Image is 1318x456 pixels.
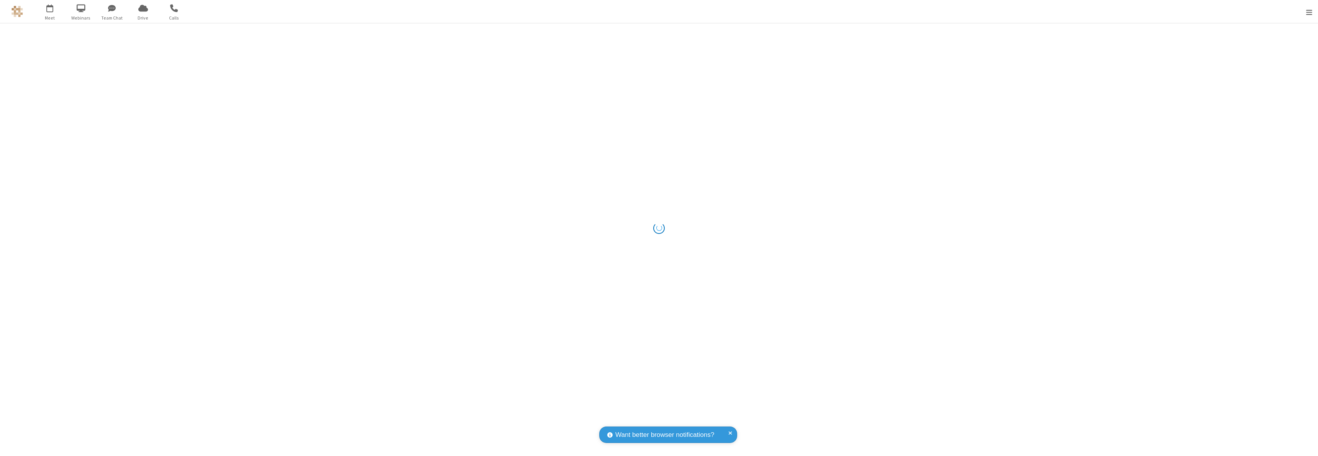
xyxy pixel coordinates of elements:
[1299,436,1312,451] iframe: Chat
[98,15,126,21] span: Team Chat
[11,6,23,17] img: QA Selenium DO NOT DELETE OR CHANGE
[615,430,714,440] span: Want better browser notifications?
[36,15,64,21] span: Meet
[160,15,189,21] span: Calls
[67,15,95,21] span: Webinars
[129,15,157,21] span: Drive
